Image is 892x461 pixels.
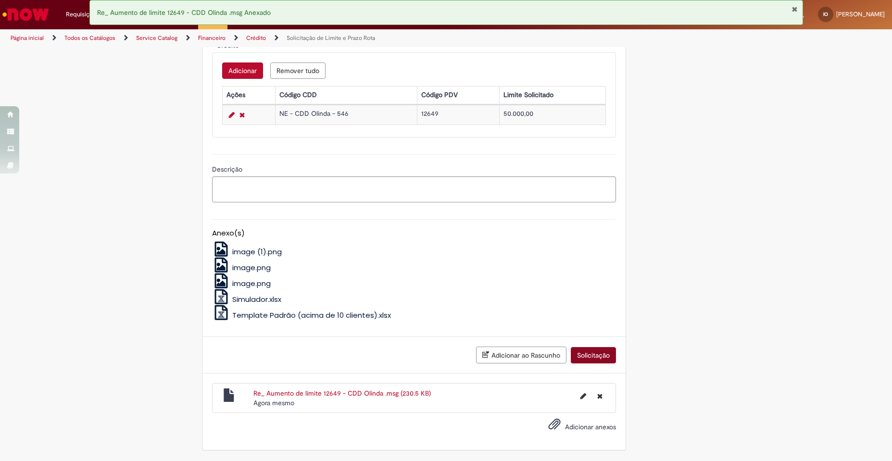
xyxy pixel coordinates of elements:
span: image (1).png [232,247,282,257]
ul: Trilhas de página [7,29,588,47]
td: NE - CDD Olinda - 546 [276,105,417,125]
span: image.png [232,262,271,273]
h5: Anexo(s) [212,229,616,237]
span: Descrição [212,165,244,174]
a: Editar Linha 1 [226,109,237,121]
textarea: Descrição [212,176,616,202]
a: Service Catalog [136,34,177,42]
img: ServiceNow [1,5,50,24]
a: Todos os Catálogos [64,34,115,42]
button: Adicionar ao Rascunho [476,347,566,363]
a: Template Padrão (acima de 10 clientes).xlsx [212,310,391,320]
span: Requisições [66,10,100,19]
button: Editar nome de arquivo Re_ Aumento de limite 12649 - CDD Olinda .msg [575,388,592,404]
td: 12649 [417,105,499,125]
td: 50.000,00 [499,105,606,125]
th: Limite Solicitado [499,86,606,104]
span: [PERSON_NAME] [836,10,885,18]
span: Re_ Aumento de limite 12649 - CDD Olinda .msg Anexado [97,8,271,17]
a: Re_ Aumento de limite 12649 - CDD Olinda .msg (230.5 KB) [253,389,431,398]
th: Código CDD [276,86,417,104]
span: Template Padrão (acima de 10 clientes).xlsx [232,310,391,320]
span: Agora mesmo [253,399,294,407]
button: Adicionar anexos [546,415,563,437]
a: Simulador.xlsx [212,294,281,304]
button: Add a row for Crédito [222,62,263,79]
span: image.png [232,278,271,288]
span: Adicionar anexos [565,423,616,432]
a: Financeiro [198,34,226,42]
button: Excluir Re_ Aumento de limite 12649 - CDD Olinda .msg [591,388,608,404]
button: Remove all rows for Crédito [270,62,326,79]
a: Remover linha 1 [237,109,247,121]
span: Crédito [216,41,241,50]
a: Crédito [246,34,266,42]
a: Solicitação de Limite e Prazo Rota [287,34,375,42]
a: image (1).png [212,247,282,257]
a: image.png [212,262,271,273]
th: Ações [223,86,276,104]
button: Solicitação [571,347,616,363]
a: image.png [212,278,271,288]
button: Fechar Notificação [791,5,798,13]
time: 30/09/2025 09:09:03 [253,399,294,407]
span: Simulador.xlsx [232,294,281,304]
a: Página inicial [11,34,44,42]
span: IO [823,11,828,17]
th: Código PDV [417,86,499,104]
